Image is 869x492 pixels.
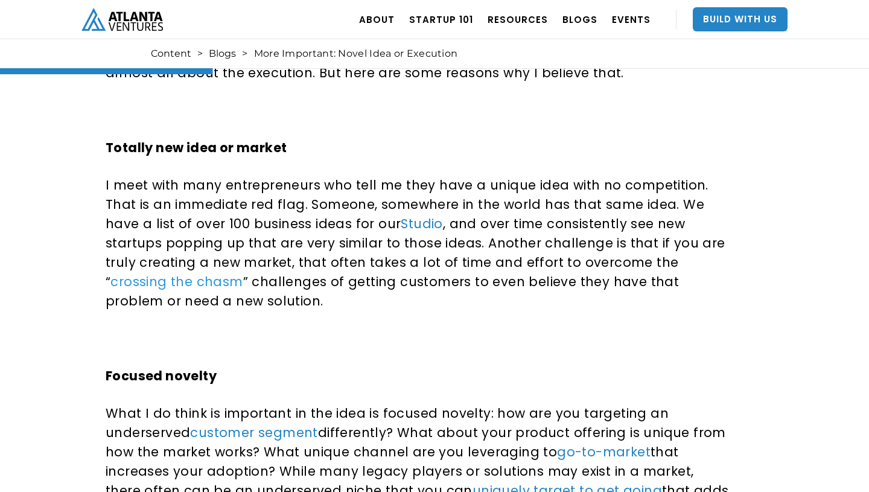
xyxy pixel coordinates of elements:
a: Build With Us [693,7,788,31]
a: Content [151,48,191,60]
a: RESOURCES [488,2,548,36]
strong: Focused novelty [106,367,217,385]
a: customer segment [190,424,317,441]
p: ‍ [106,101,730,120]
p: I meet with many entrepreneurs who tell me they have a unique idea with no competition. That is a... [106,176,730,311]
div: More Important: Novel Idea or Execution [254,48,458,60]
strong: Totally new idea or market [106,139,287,156]
a: Blogs [209,48,236,60]
a: EVENTS [612,2,651,36]
a: Studio [401,215,442,232]
div: > [197,48,203,60]
a: Startup 101 [409,2,473,36]
a: BLOGS [562,2,597,36]
div: > [242,48,247,60]
a: crossing the chasm [110,273,243,290]
p: ‍ [106,329,730,348]
a: go-to-market [557,443,651,461]
a: ABOUT [359,2,395,36]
